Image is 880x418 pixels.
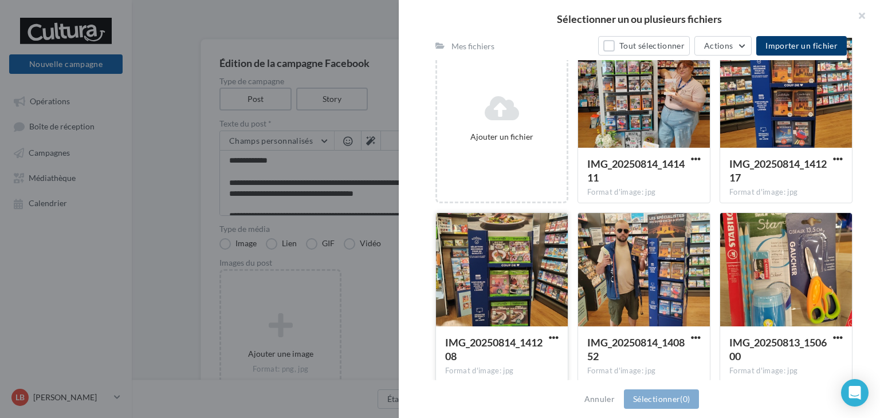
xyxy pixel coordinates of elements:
div: Format d'image: jpg [729,187,843,198]
span: IMG_20250814_140852 [587,336,685,362]
span: IMG_20250814_141208 [445,336,543,362]
div: Open Intercom Messenger [841,379,869,407]
span: Actions [704,41,733,50]
button: Actions [694,36,752,56]
div: Ajouter un fichier [442,131,562,143]
button: Annuler [580,392,619,406]
div: Format d'image: jpg [587,187,701,198]
div: Format d'image: jpg [729,366,843,376]
div: Format d'image: jpg [445,366,559,376]
h2: Sélectionner un ou plusieurs fichiers [417,14,862,24]
button: Importer un fichier [756,36,847,56]
div: Mes fichiers [451,41,494,52]
button: Tout sélectionner [598,36,690,56]
span: IMG_20250814_141217 [729,157,827,184]
span: (0) [680,394,690,404]
div: Format d'image: jpg [587,366,701,376]
span: IMG_20250813_150600 [729,336,827,362]
span: IMG_20250814_141411 [587,157,685,184]
span: Importer un fichier [765,41,838,50]
button: Sélectionner(0) [624,389,699,409]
